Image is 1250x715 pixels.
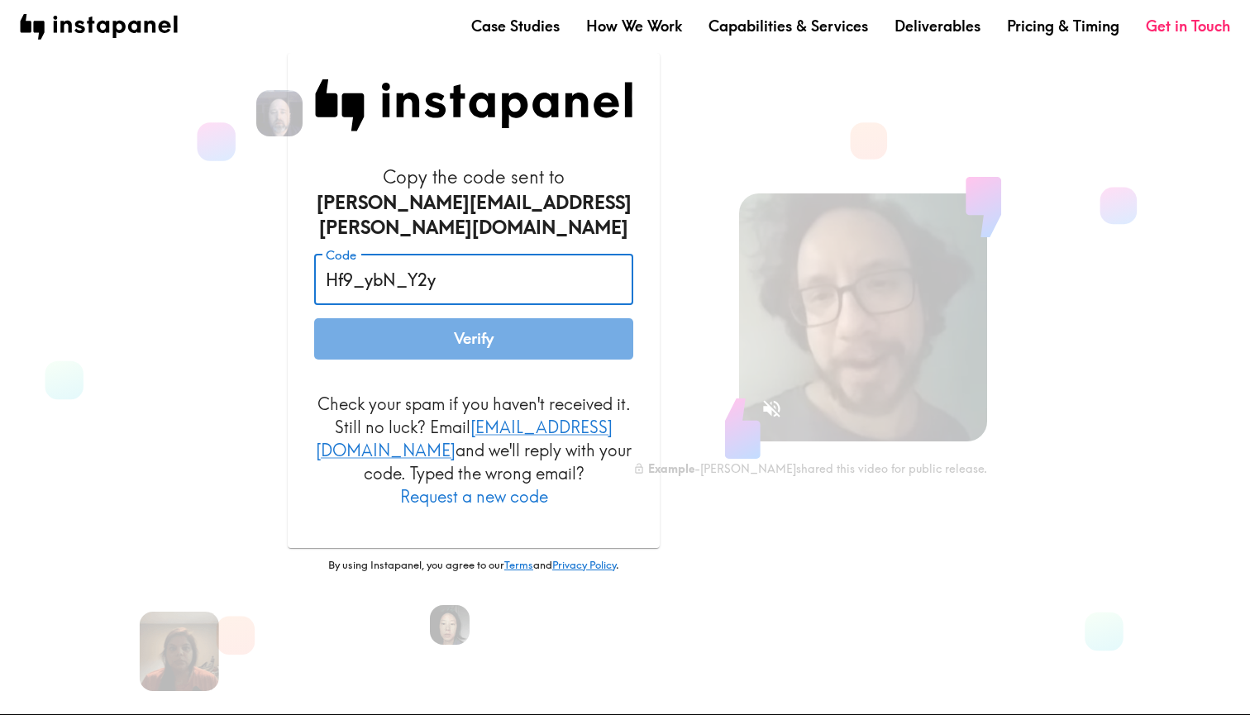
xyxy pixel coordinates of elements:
[400,485,548,508] button: Request a new code
[552,558,616,571] a: Privacy Policy
[633,461,987,476] div: - [PERSON_NAME] shared this video for public release.
[471,16,560,36] a: Case Studies
[314,318,633,360] button: Verify
[895,16,980,36] a: Deliverables
[586,16,682,36] a: How We Work
[314,190,633,241] div: [PERSON_NAME][EMAIL_ADDRESS][PERSON_NAME][DOMAIN_NAME]
[326,246,356,265] label: Code
[504,558,533,571] a: Terms
[256,90,303,136] img: Aaron
[288,558,660,573] p: By using Instapanel, you agree to our and .
[314,164,633,241] h6: Copy the code sent to
[20,14,178,40] img: instapanel
[314,79,633,131] img: Instapanel
[316,417,613,460] a: [EMAIL_ADDRESS][DOMAIN_NAME]
[1007,16,1119,36] a: Pricing & Timing
[648,461,694,476] b: Example
[708,16,868,36] a: Capabilities & Services
[314,254,633,305] input: xxx_xxx_xxx
[140,612,219,691] img: Trish
[314,393,633,508] p: Check your spam if you haven't received it. Still no luck? Email and we'll reply with your code. ...
[430,605,470,645] img: Rennie
[1146,16,1230,36] a: Get in Touch
[754,391,790,427] button: Sound is off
